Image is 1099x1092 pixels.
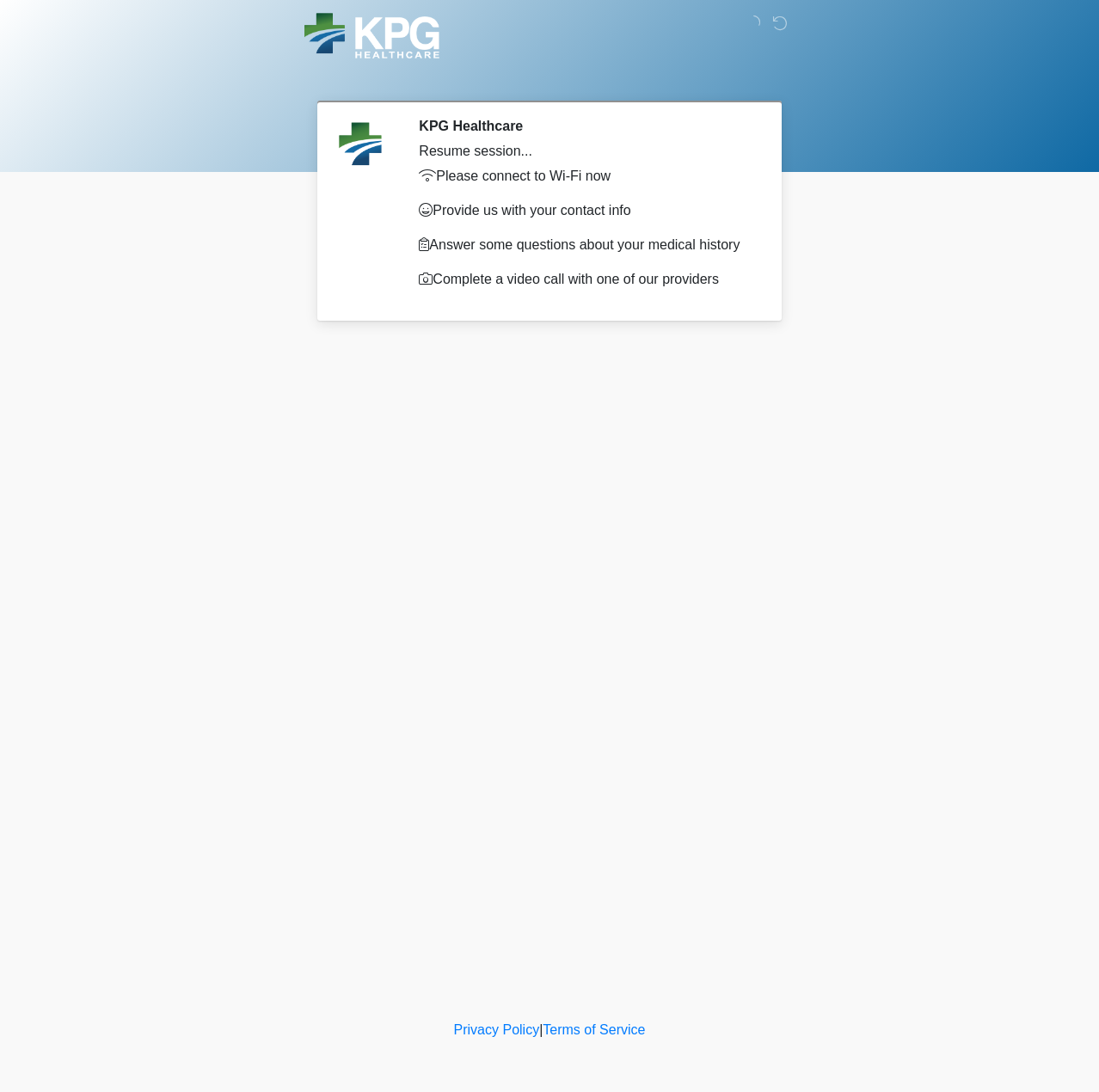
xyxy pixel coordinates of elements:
[454,1022,540,1037] a: Privacy Policy
[419,200,752,221] p: Provide us with your contact info
[419,166,752,187] p: Please connect to Wi-Fi now
[419,141,752,162] div: Resume session...
[543,1022,645,1037] a: Terms of Service
[539,1022,543,1037] a: |
[419,235,752,255] p: Answer some questions about your medical history
[419,269,752,290] p: Complete a video call with one of our providers
[335,118,386,169] img: Agent Avatar
[304,13,439,58] img: KPG Healthcare Logo
[419,118,752,134] h2: KPG Healthcare
[309,62,790,94] h1: ‎ ‎ ‎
